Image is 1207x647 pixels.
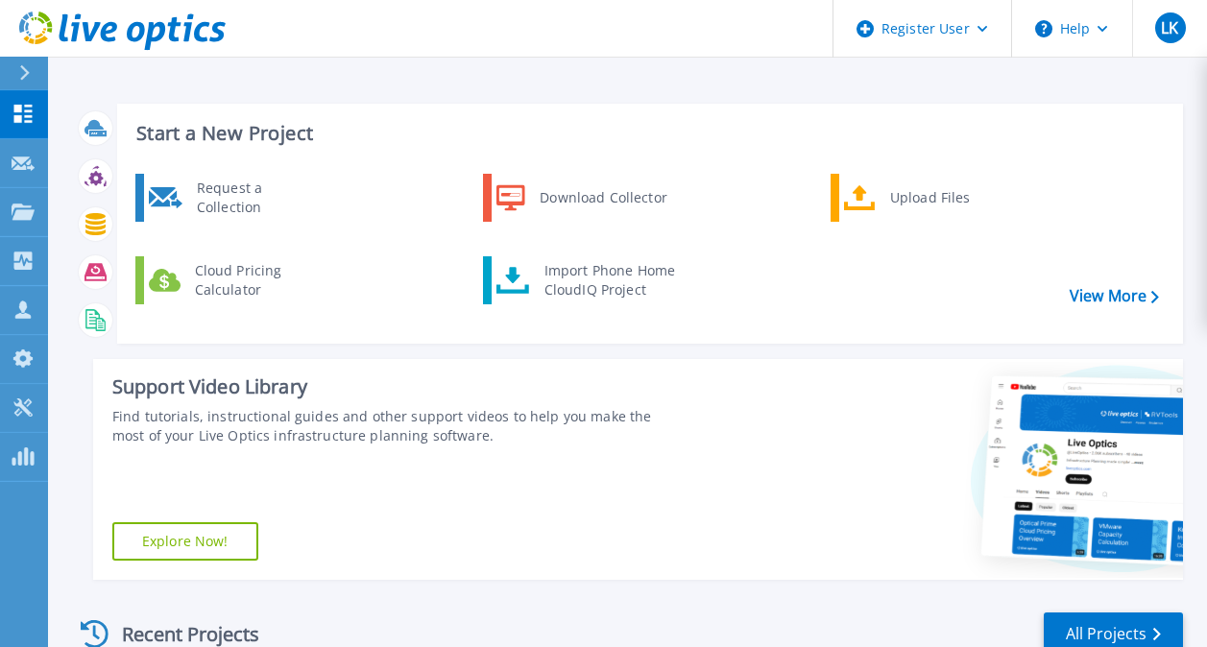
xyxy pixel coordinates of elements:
h3: Start a New Project [136,123,1158,144]
div: Request a Collection [187,179,327,217]
div: Upload Files [881,179,1023,217]
div: Support Video Library [112,374,679,399]
span: LK [1161,20,1178,36]
a: View More [1070,287,1159,305]
a: Request a Collection [135,174,332,222]
a: Download Collector [483,174,680,222]
div: Import Phone Home CloudIQ Project [535,261,685,300]
a: Explore Now! [112,522,258,561]
a: Cloud Pricing Calculator [135,256,332,304]
a: Upload Files [831,174,1027,222]
div: Cloud Pricing Calculator [185,261,327,300]
div: Download Collector [530,179,675,217]
div: Find tutorials, instructional guides and other support videos to help you make the most of your L... [112,407,679,445]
